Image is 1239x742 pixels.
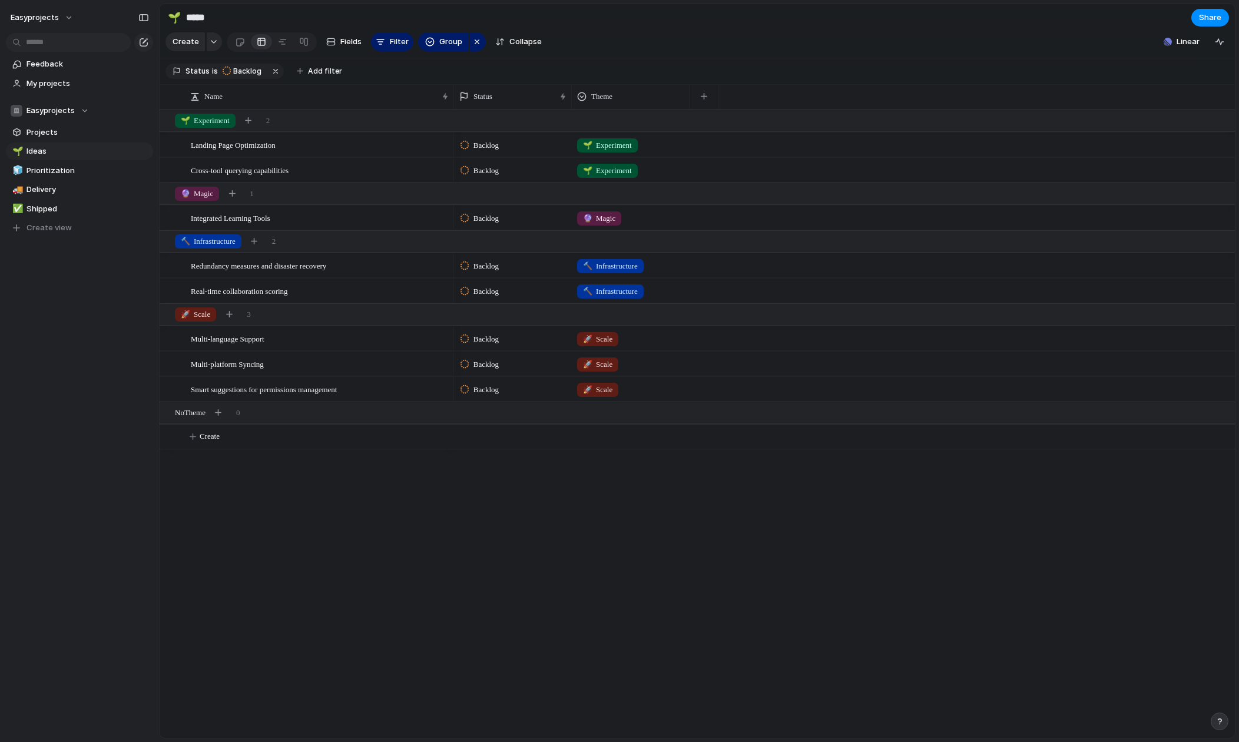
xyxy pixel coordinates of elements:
span: Backlog [473,384,499,396]
span: Backlog [473,359,499,370]
button: Add filter [290,63,349,79]
div: ✅ [12,202,21,216]
span: Shipped [26,203,149,215]
span: Backlog [473,260,499,272]
span: Create view [26,222,72,234]
span: 🚀 [583,385,592,394]
button: Filter [371,32,413,51]
a: 🧊Prioritization [6,162,153,180]
span: is [212,66,218,77]
span: Scale [181,309,210,320]
span: Experiment [583,140,632,151]
span: easyprojects [11,12,59,24]
span: Magic [181,188,213,200]
div: 🧊 [12,164,21,177]
span: Ideas [26,145,149,157]
span: 🔨 [583,261,592,270]
span: Scale [583,384,612,396]
span: Feedback [26,58,149,70]
span: Integrated Learning Tools [191,211,270,224]
span: Easyprojects [26,105,75,117]
span: Backlog [233,66,261,77]
button: easyprojects [5,8,79,27]
span: 🔮 [583,214,592,223]
span: 0 [236,407,240,419]
a: Projects [6,124,153,141]
button: Fields [322,32,366,51]
span: Landing Page Optimization [191,138,276,151]
span: 🌱 [181,116,190,125]
span: Prioritization [26,165,149,177]
span: 🔮 [181,189,190,198]
button: Create [165,32,205,51]
span: Experiment [181,115,230,127]
span: My projects [26,78,149,90]
span: 🔨 [181,237,190,246]
span: No Theme [175,407,206,419]
button: Create view [6,219,153,237]
a: My projects [6,75,153,92]
button: Share [1191,9,1229,26]
div: 🌱 [12,145,21,158]
button: 🚚 [11,184,22,196]
span: Filter [390,36,409,48]
button: ✅ [11,203,22,215]
button: is [210,65,220,78]
span: Scale [583,333,612,345]
span: Infrastructure [181,236,236,247]
button: Collapse [491,32,546,51]
span: Smart suggestions for permissions management [191,382,337,396]
span: 2 [272,236,276,247]
span: Magic [583,213,615,224]
button: 🌱 [11,145,22,157]
span: Fields [340,36,362,48]
span: Backlog [473,286,499,297]
div: 🚚 [12,183,21,197]
button: Group [418,32,468,51]
button: Easyprojects [6,102,153,120]
span: 🌱 [583,141,592,150]
span: 🚀 [181,310,190,319]
span: Scale [583,359,612,370]
a: 🚚Delivery [6,181,153,198]
span: Delivery [26,184,149,196]
span: Backlog [473,213,499,224]
span: Group [439,36,462,48]
span: 2 [266,115,270,127]
span: 🚀 [583,360,592,369]
span: Backlog [473,165,499,177]
span: Multi-platform Syncing [191,357,264,370]
span: Name [204,91,223,102]
button: 🌱 [165,8,184,27]
span: Cross-tool querying capabilities [191,163,289,177]
span: Backlog [473,140,499,151]
span: 1 [250,188,254,200]
span: Real-time collaboration scoring [191,284,288,297]
button: Linear [1159,33,1204,51]
button: Backlog [219,65,269,78]
span: Collapse [509,36,542,48]
span: Theme [591,91,612,102]
a: ✅Shipped [6,200,153,218]
a: Feedback [6,55,153,73]
div: 🌱 [168,9,181,25]
span: Linear [1177,36,1200,48]
span: Infrastructure [583,286,638,297]
span: Projects [26,127,149,138]
a: 🌱Ideas [6,143,153,160]
button: 🧊 [11,165,22,177]
span: Create [200,430,220,442]
span: 🔨 [583,287,592,296]
span: 3 [247,309,251,320]
span: Status [185,66,210,77]
span: Backlog [473,333,499,345]
span: Experiment [583,165,632,177]
span: Create [173,36,199,48]
span: Share [1199,12,1221,24]
span: 🌱 [583,166,592,175]
span: Multi-language Support [191,332,264,345]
